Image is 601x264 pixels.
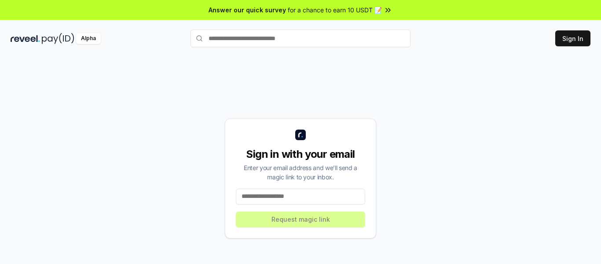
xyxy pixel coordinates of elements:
img: logo_small [295,130,306,140]
div: Sign in with your email [236,147,365,161]
img: pay_id [42,33,74,44]
button: Sign In [555,30,590,46]
div: Enter your email address and we’ll send a magic link to your inbox. [236,163,365,182]
span: for a chance to earn 10 USDT 📝 [288,5,382,15]
span: Answer our quick survey [209,5,286,15]
img: reveel_dark [11,33,40,44]
div: Alpha [76,33,101,44]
